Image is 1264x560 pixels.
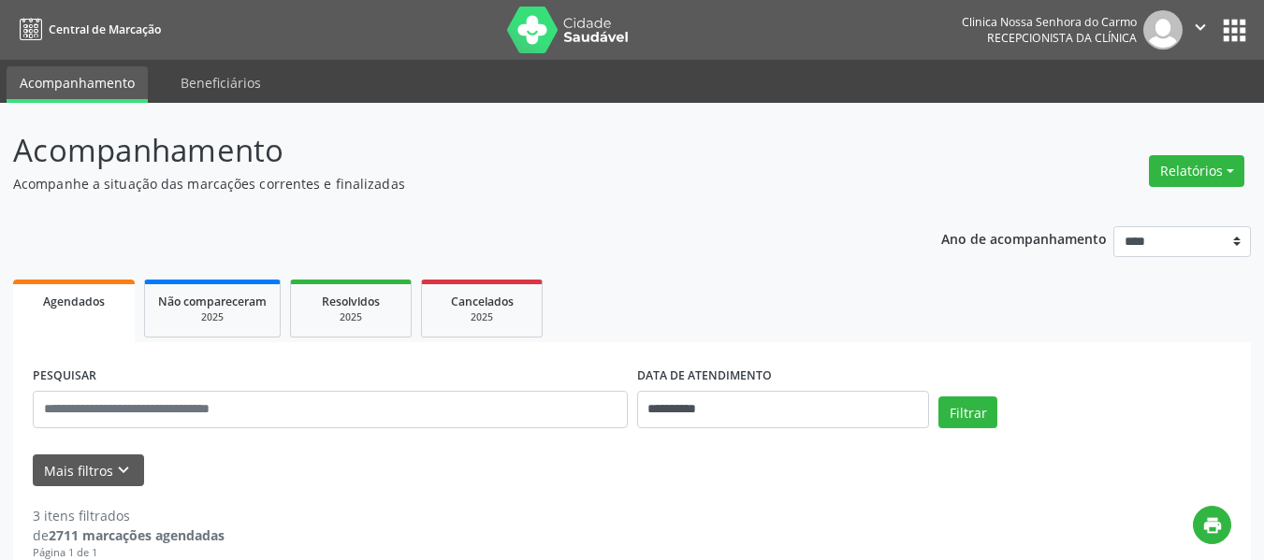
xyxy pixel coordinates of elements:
[304,310,398,324] div: 2025
[7,66,148,103] a: Acompanhamento
[13,127,879,174] p: Acompanhamento
[1218,14,1251,47] button: apps
[1202,515,1223,536] i: print
[322,294,380,309] span: Resolvidos
[13,174,879,194] p: Acompanhe a situação das marcações correntes e finalizadas
[13,14,161,45] a: Central de Marcação
[113,460,134,481] i: keyboard_arrow_down
[987,30,1137,46] span: Recepcionista da clínica
[158,310,267,324] div: 2025
[33,506,225,525] div: 3 itens filtrados
[637,362,772,391] label: DATA DE ATENDIMENTO
[158,294,267,309] span: Não compareceram
[33,454,144,487] button: Mais filtroskeyboard_arrow_down
[451,294,514,309] span: Cancelados
[1149,155,1244,187] button: Relatórios
[1190,17,1211,37] i: 
[941,226,1107,250] p: Ano de acompanhamento
[33,525,225,545] div: de
[49,526,225,544] strong: 2711 marcações agendadas
[1143,10,1183,50] img: img
[167,66,274,99] a: Beneficiários
[33,362,96,391] label: PESQUISAR
[1183,10,1218,50] button: 
[49,22,161,37] span: Central de Marcação
[962,14,1137,30] div: Clinica Nossa Senhora do Carmo
[1193,506,1231,544] button: print
[43,294,105,309] span: Agendados
[435,310,529,324] div: 2025
[938,396,997,428] button: Filtrar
